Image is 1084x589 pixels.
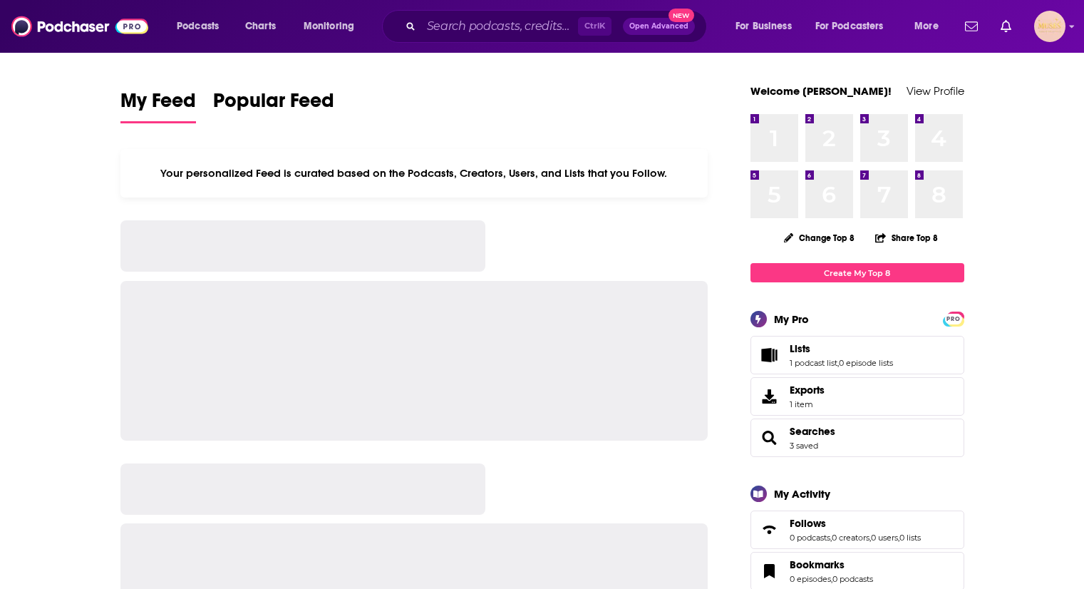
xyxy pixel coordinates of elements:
[914,16,939,36] span: More
[755,520,784,540] a: Follows
[120,149,708,198] div: Your personalized Feed is curated based on the Podcasts, Creators, Users, and Lists that you Follow.
[790,425,835,438] a: Searches
[755,386,784,406] span: Exports
[874,224,939,252] button: Share Top 8
[755,345,784,365] a: Lists
[790,574,831,584] a: 0 episodes
[11,13,148,40] img: Podchaser - Follow, Share and Rate Podcasts
[907,84,964,98] a: View Profile
[832,574,873,584] a: 0 podcasts
[995,14,1017,39] a: Show notifications dropdown
[669,9,694,22] span: New
[839,358,893,368] a: 0 episode lists
[623,18,695,35] button: Open AdvancedNew
[945,314,962,324] span: PRO
[294,15,373,38] button: open menu
[735,16,792,36] span: For Business
[750,377,964,416] a: Exports
[120,88,196,121] span: My Feed
[236,15,284,38] a: Charts
[790,533,830,543] a: 0 podcasts
[869,533,871,543] span: ,
[790,517,921,530] a: Follows
[775,229,864,247] button: Change Top 8
[167,15,237,38] button: open menu
[750,511,964,549] span: Follows
[578,17,611,36] span: Ctrl K
[790,441,818,451] a: 3 saved
[790,558,845,571] span: Bookmarks
[1034,11,1065,42] span: Logged in as MUSESPR
[213,88,334,121] span: Popular Feed
[806,15,904,38] button: open menu
[755,561,784,581] a: Bookmarks
[945,313,962,324] a: PRO
[726,15,810,38] button: open menu
[1034,11,1065,42] button: Show profile menu
[755,428,784,448] a: Searches
[177,16,219,36] span: Podcasts
[790,384,825,396] span: Exports
[421,15,578,38] input: Search podcasts, credits, & more...
[750,419,964,457] span: Searches
[790,358,837,368] a: 1 podcast list
[959,14,984,39] a: Show notifications dropdown
[396,10,721,43] div: Search podcasts, credits, & more...
[774,312,809,326] div: My Pro
[750,84,892,98] a: Welcome [PERSON_NAME]!
[213,88,334,123] a: Popular Feed
[750,336,964,374] span: Lists
[790,558,873,571] a: Bookmarks
[790,399,825,409] span: 1 item
[304,16,354,36] span: Monitoring
[871,533,898,543] a: 0 users
[830,533,832,543] span: ,
[790,342,893,355] a: Lists
[832,533,869,543] a: 0 creators
[899,533,921,543] a: 0 lists
[904,15,956,38] button: open menu
[120,88,196,123] a: My Feed
[629,23,688,30] span: Open Advanced
[245,16,276,36] span: Charts
[774,487,830,501] div: My Activity
[815,16,884,36] span: For Podcasters
[898,533,899,543] span: ,
[1034,11,1065,42] img: User Profile
[837,358,839,368] span: ,
[790,342,810,355] span: Lists
[790,517,826,530] span: Follows
[750,263,964,282] a: Create My Top 8
[831,574,832,584] span: ,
